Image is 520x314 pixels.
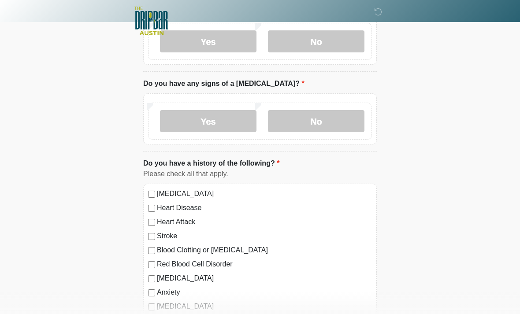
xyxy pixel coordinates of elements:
label: [MEDICAL_DATA] [157,188,372,199]
input: Heart Attack [148,219,155,226]
label: No [268,110,364,132]
input: [MEDICAL_DATA] [148,191,155,198]
input: Blood Clotting or [MEDICAL_DATA] [148,247,155,254]
label: Do you have a history of the following? [143,158,279,169]
input: [MEDICAL_DATA] [148,275,155,282]
div: Please check all that apply. [143,169,377,179]
input: Stroke [148,233,155,240]
label: [MEDICAL_DATA] [157,301,372,312]
label: Anxiety [157,287,372,298]
input: [MEDICAL_DATA] [148,303,155,310]
input: Heart Disease [148,205,155,212]
label: Red Blood Cell Disorder [157,259,372,270]
input: Anxiety [148,289,155,296]
label: [MEDICAL_DATA] [157,273,372,284]
label: Stroke [157,231,372,241]
label: Blood Clotting or [MEDICAL_DATA] [157,245,372,255]
label: Do you have any signs of a [MEDICAL_DATA]? [143,78,305,89]
label: Heart Disease [157,203,372,213]
label: Yes [160,110,256,132]
img: The DRIPBaR - Austin The Domain Logo [134,7,168,35]
label: Heart Attack [157,217,372,227]
input: Red Blood Cell Disorder [148,261,155,268]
